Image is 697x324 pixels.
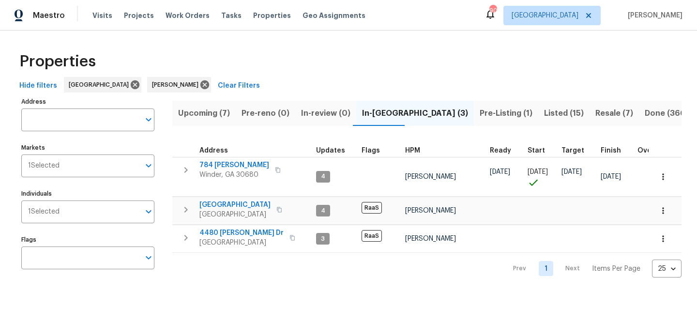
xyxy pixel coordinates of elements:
span: RaaS [362,202,382,214]
span: Pre-reno (0) [242,107,289,120]
label: Individuals [21,191,154,197]
span: Flags [362,147,380,154]
span: In-[GEOGRAPHIC_DATA] (3) [362,107,468,120]
span: [GEOGRAPHIC_DATA] [199,238,284,247]
span: [PERSON_NAME] [405,173,456,180]
span: Work Orders [166,11,210,20]
span: [GEOGRAPHIC_DATA] [199,210,271,219]
span: [DATE] [528,169,548,175]
span: RaaS [362,230,382,242]
span: Ready [490,147,511,154]
div: Earliest renovation start date (first business day after COE or Checkout) [490,147,520,154]
button: Hide filters [15,77,61,95]
span: [PERSON_NAME] [152,80,202,90]
span: Geo Assignments [303,11,365,20]
span: Properties [253,11,291,20]
div: 90 [489,6,496,15]
label: Flags [21,237,154,243]
span: Updates [316,147,345,154]
span: 1 Selected [28,162,60,170]
span: Overall [637,147,663,154]
button: Open [142,251,155,264]
span: Finish [601,147,621,154]
a: Goto page 1 [539,261,553,276]
span: 3 [317,235,329,243]
span: [PERSON_NAME] [405,207,456,214]
button: Open [142,113,155,126]
button: Open [142,159,155,172]
span: Properties [19,57,96,66]
span: 4 [317,207,329,215]
span: Done (366) [645,107,688,120]
span: [DATE] [490,169,510,175]
span: 784 [PERSON_NAME] [199,160,269,170]
p: Items Per Page [592,264,640,274]
span: 1 Selected [28,208,60,216]
span: Address [199,147,228,154]
div: Projected renovation finish date [601,147,630,154]
span: [DATE] [561,169,582,175]
button: Open [142,205,155,218]
nav: Pagination Navigation [504,259,682,278]
span: Hide filters [19,80,57,92]
div: Days past target finish date [637,147,671,154]
span: Clear Filters [218,80,260,92]
span: Target [561,147,584,154]
div: [GEOGRAPHIC_DATA] [64,77,141,93]
span: [GEOGRAPHIC_DATA] [69,80,133,90]
span: 4480 [PERSON_NAME] Dr [199,228,284,238]
span: 4 [317,172,329,181]
div: Target renovation project end date [561,147,593,154]
span: Upcoming (7) [178,107,230,120]
td: Project started on time [524,157,558,197]
span: Start [528,147,545,154]
span: Resale (7) [595,107,633,120]
span: Winder, GA 30680 [199,170,269,180]
div: [PERSON_NAME] [147,77,211,93]
span: [DATE] [601,173,621,180]
span: [PERSON_NAME] [624,11,682,20]
span: Pre-Listing (1) [480,107,532,120]
span: Listed (15) [544,107,584,120]
span: [PERSON_NAME] [405,235,456,242]
span: In-review (0) [301,107,350,120]
label: Markets [21,145,154,151]
div: 25 [652,256,682,281]
span: [GEOGRAPHIC_DATA] [512,11,578,20]
span: Visits [92,11,112,20]
span: HPM [405,147,420,154]
span: [GEOGRAPHIC_DATA] [199,200,271,210]
span: Tasks [221,12,242,19]
span: Projects [124,11,154,20]
button: Clear Filters [214,77,264,95]
span: Maestro [33,11,65,20]
div: Actual renovation start date [528,147,554,154]
label: Address [21,99,154,105]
